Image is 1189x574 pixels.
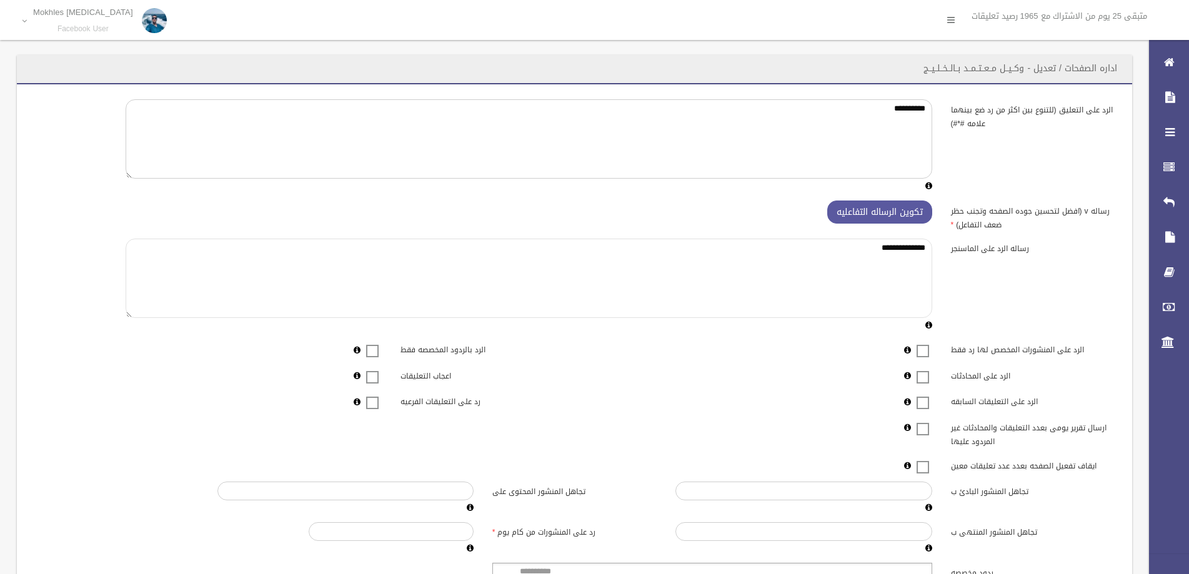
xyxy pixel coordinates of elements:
[483,522,666,540] label: رد على المنشورات من كام يوم
[391,365,574,383] label: اعجاب التعليقات
[942,417,1125,448] label: ارسال تقرير يومى بعدد التعليقات والمحادثات غير المردود عليها
[942,200,1125,232] label: رساله v (افضل لتحسين جوده الصفحه وتجنب حظر ضعف التفاعل)
[33,7,133,17] p: Mokhles [MEDICAL_DATA]
[942,522,1125,540] label: تجاهل المنشور المنتهى ب
[942,365,1125,383] label: الرد على المحادثات
[942,482,1125,499] label: تجاهل المنشور البادئ ب
[33,24,133,34] small: Facebook User
[483,482,666,499] label: تجاهل المنشور المحتوى على
[391,340,574,357] label: الرد بالردود المخصصه فقط
[942,392,1125,409] label: الرد على التعليقات السابقه
[942,239,1125,256] label: رساله الرد على الماسنجر
[908,56,1132,81] header: اداره الصفحات / تعديل - وكــيــل مــعــتــمــد بــالــخــلــيــج
[827,200,932,224] button: تكوين الرساله التفاعليه
[391,392,574,409] label: رد على التعليقات الفرعيه
[942,340,1125,357] label: الرد على المنشورات المخصص لها رد فقط
[942,99,1125,131] label: الرد على التعليق (للتنوع بين اكثر من رد ضع بينهما علامه #*#)
[942,455,1125,473] label: ايقاف تفعيل الصفحه بعدد عدد تعليقات معين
